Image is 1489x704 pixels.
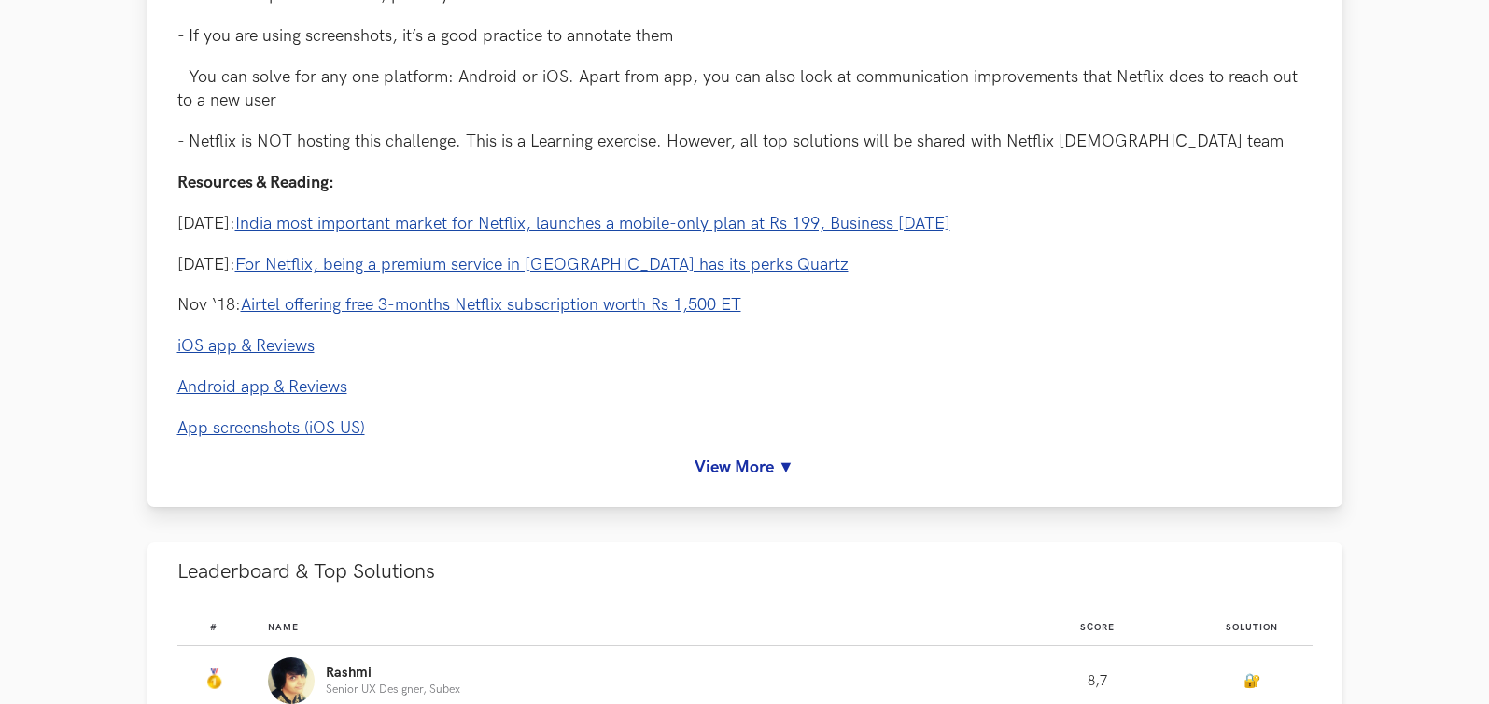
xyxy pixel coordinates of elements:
span: Score [1080,622,1115,633]
p: - Netflix is NOT hosting this challenge. This is a Learning exercise. However, all top solutions ... [177,130,1313,153]
img: Gold Medal [203,668,225,690]
a: India most important market for Netflix, launches a mobile-only plan at Rs 199, Business [DATE] [235,214,950,233]
a: App screenshots (iOS US) [177,418,365,438]
p: - You can solve for any one platform: Android or iOS. Apart from app, you can also look at commun... [177,65,1313,112]
p: Rashmi [326,666,460,681]
a: Android app & Reviews [177,377,347,397]
p: - If you are using screenshots, it’s a good practice to annotate them [177,24,1313,48]
span: Solution [1226,622,1278,633]
a: For Netflix, being a premium service in [GEOGRAPHIC_DATA] has its perks Quartz [235,255,849,275]
p: Nov ‘18: [177,293,1313,317]
p: [DATE]: [177,253,1313,276]
button: Leaderboard & Top Solutions [147,542,1342,601]
p: Senior UX Designer, Subex [326,683,460,696]
span: # [210,622,218,633]
a: Airtel offering free 3-months Netflix subscription worth Rs 1,500 ET [241,295,741,315]
a: 🔐 [1243,673,1260,689]
strong: Resources & Reading: [177,173,334,192]
a: iOS app & Reviews [177,336,315,356]
a: View More ▼ [177,458,1313,477]
img: Profile photo [268,657,315,704]
span: Name [268,622,299,633]
p: [DATE]: [177,212,1313,235]
span: Leaderboard & Top Solutions [177,559,435,584]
